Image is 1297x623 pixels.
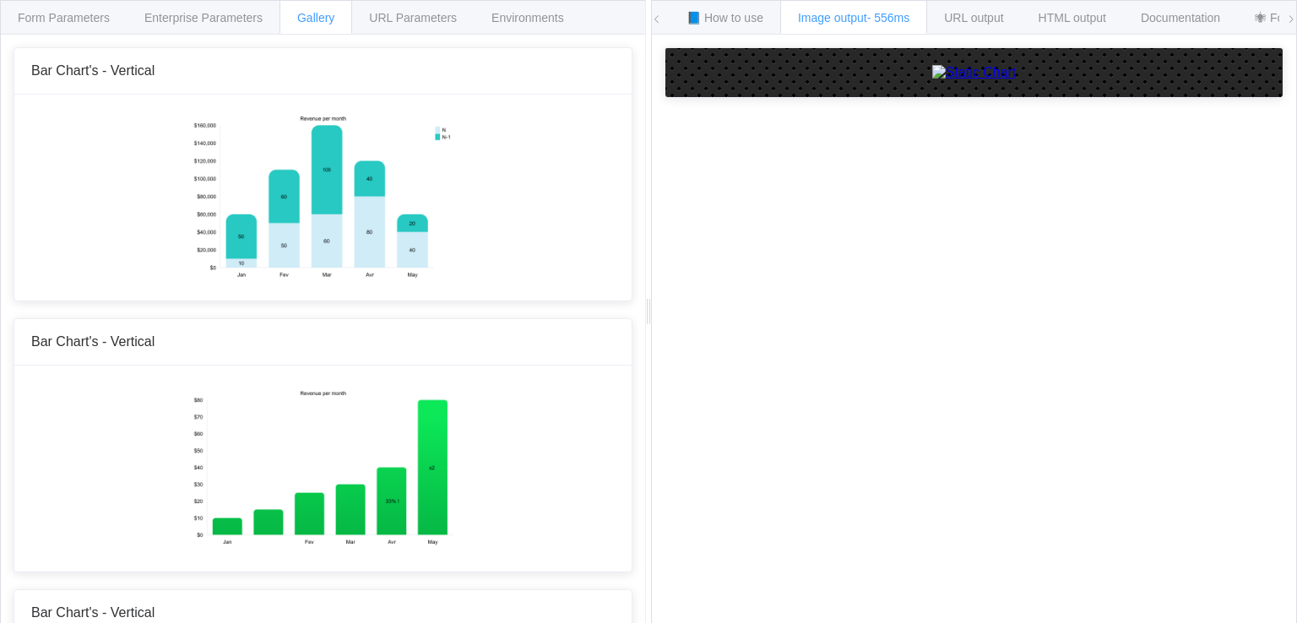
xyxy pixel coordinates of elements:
[18,11,110,24] span: Form Parameters
[932,65,1017,80] img: Static Chart
[686,11,763,24] span: 📘 How to use
[944,11,1003,24] span: URL output
[31,605,155,620] span: Bar Chart's - Vertical
[31,63,155,78] span: Bar Chart's - Vertical
[192,382,454,551] img: Static chart exemple
[31,334,155,349] span: Bar Chart's - Vertical
[192,111,454,280] img: Static chart exemple
[798,11,909,24] span: Image output
[369,11,457,24] span: URL Parameters
[682,65,1266,80] a: Static Chart
[1141,11,1220,24] span: Documentation
[491,11,564,24] span: Environments
[144,11,263,24] span: Enterprise Parameters
[1039,11,1106,24] span: HTML output
[867,11,910,24] span: - 556ms
[297,11,334,24] span: Gallery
